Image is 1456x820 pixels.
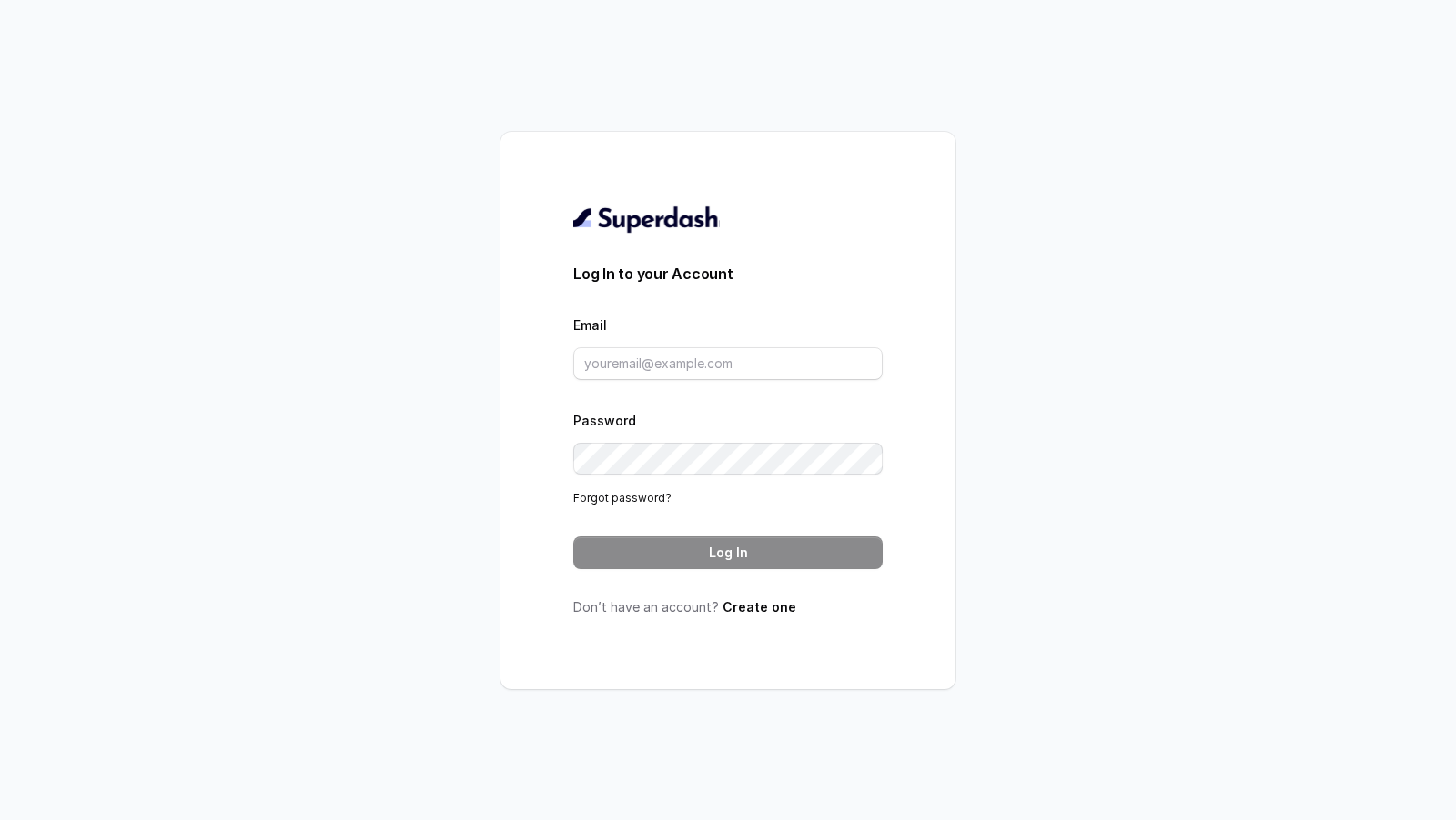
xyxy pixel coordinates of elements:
[573,491,672,505] a: Forgot password?
[573,347,883,380] input: youremail@example.com
[573,598,883,616] p: Don’t have an account?
[573,263,883,285] h3: Log In to your Account
[573,317,607,333] label: Email
[573,413,636,428] label: Password
[573,205,720,234] img: light.svg
[723,599,796,615] a: Create one
[573,536,883,569] button: Log In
